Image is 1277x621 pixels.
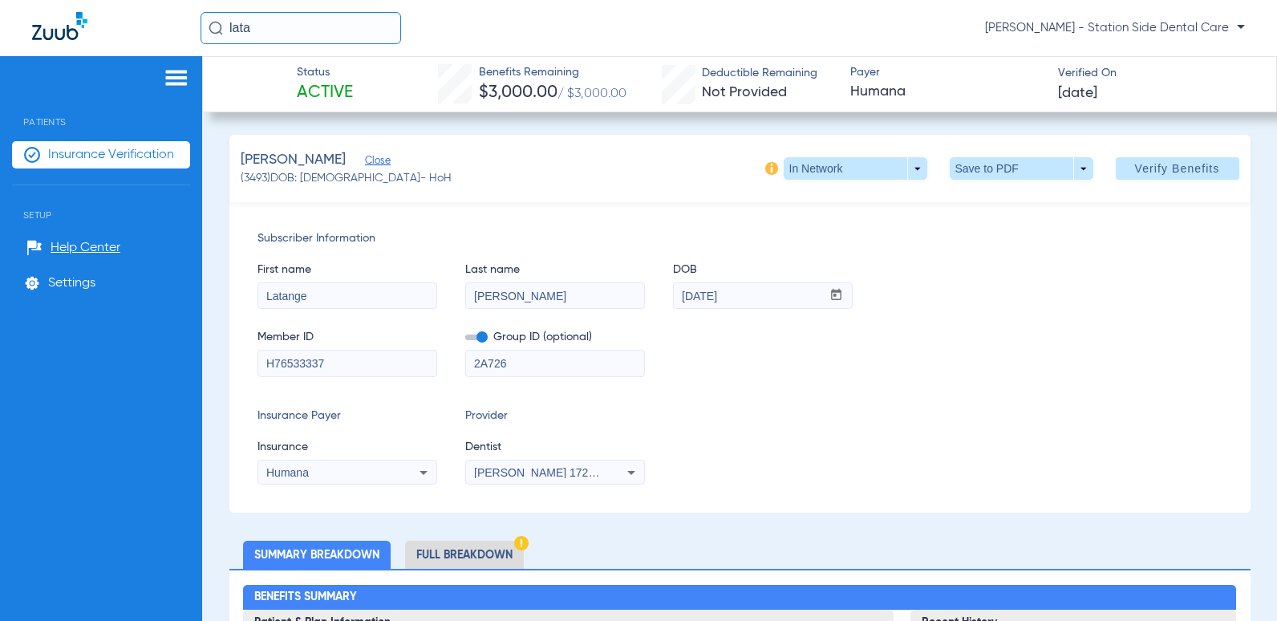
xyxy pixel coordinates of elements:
[241,170,452,187] span: (3493) DOB: [DEMOGRAPHIC_DATA] - HoH
[48,275,95,291] span: Settings
[257,230,1222,247] span: Subscriber Information
[51,240,120,256] span: Help Center
[1116,157,1239,180] button: Verify Benefits
[12,92,190,128] span: Patients
[243,541,391,569] li: Summary Breakdown
[209,21,223,35] img: Search Icon
[257,262,437,278] span: First name
[479,84,557,101] span: $3,000.00
[850,82,1044,102] span: Humana
[673,262,853,278] span: DOB
[365,155,379,170] span: Close
[405,541,524,569] li: Full Breakdown
[243,585,1236,611] h2: Benefits Summary
[702,65,817,82] span: Deductible Remaining
[850,64,1044,81] span: Payer
[465,329,645,346] span: Group ID (optional)
[474,466,632,479] span: [PERSON_NAME] 1720727720
[257,329,437,346] span: Member ID
[164,68,189,87] img: hamburger-icon
[297,82,353,104] span: Active
[1058,83,1097,103] span: [DATE]
[821,283,852,309] button: Open calendar
[465,408,645,424] span: Provider
[241,150,346,170] span: [PERSON_NAME]
[1135,162,1220,175] span: Verify Benefits
[1058,65,1251,82] span: Verified On
[257,408,437,424] span: Insurance Payer
[465,262,645,278] span: Last name
[297,64,353,81] span: Status
[12,185,190,221] span: Setup
[32,12,87,40] img: Zuub Logo
[465,439,645,456] span: Dentist
[201,12,401,44] input: Search for patients
[479,64,626,81] span: Benefits Remaining
[48,147,174,163] span: Insurance Verification
[557,87,626,100] span: / $3,000.00
[257,439,437,456] span: Insurance
[985,20,1245,36] span: [PERSON_NAME] - Station Side Dental Care
[514,536,529,550] img: Hazard
[702,85,787,99] span: Not Provided
[26,240,120,256] a: Help Center
[784,157,927,180] button: In Network
[266,466,309,479] span: Humana
[950,157,1093,180] button: Save to PDF
[765,162,778,175] img: info-icon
